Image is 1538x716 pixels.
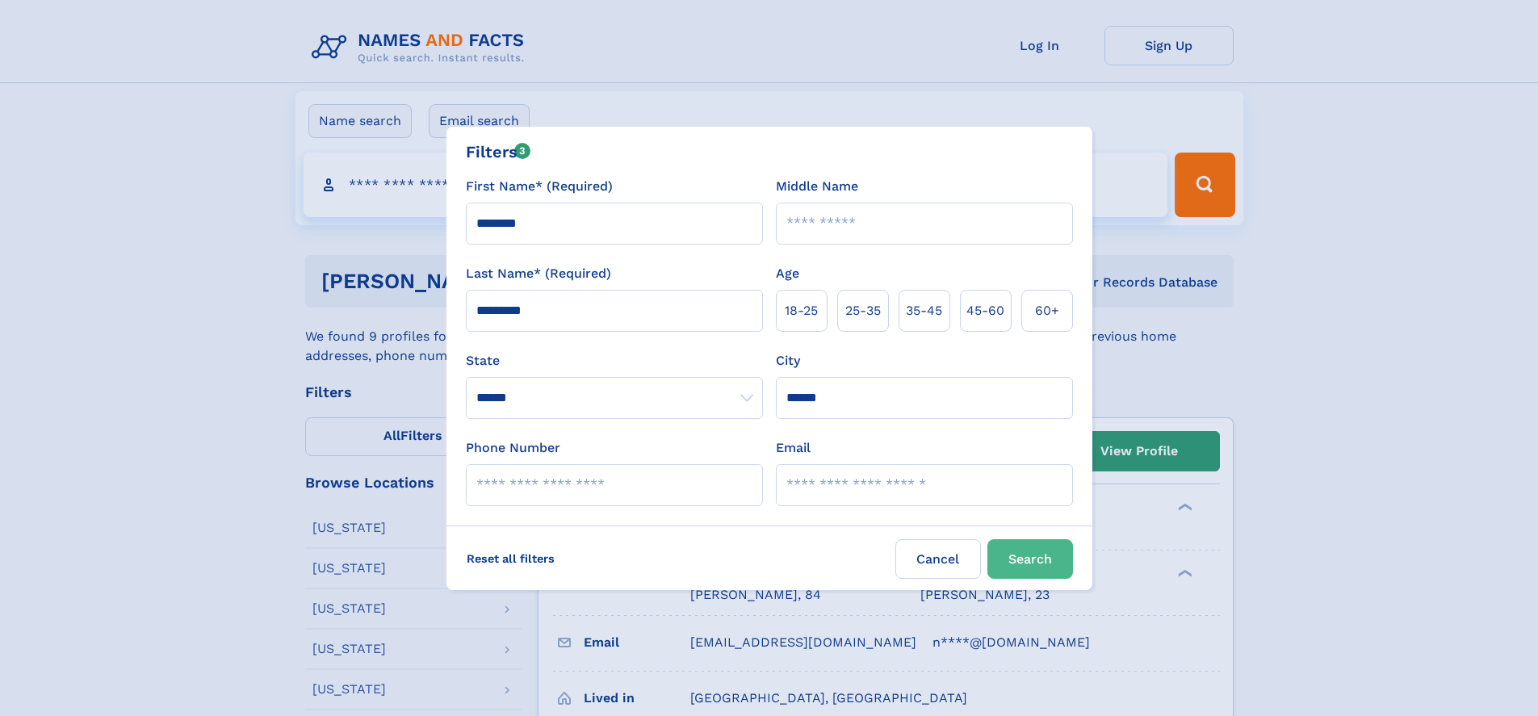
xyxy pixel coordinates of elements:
[845,301,881,320] span: 25‑35
[466,140,531,164] div: Filters
[466,264,611,283] label: Last Name* (Required)
[776,351,800,371] label: City
[776,264,799,283] label: Age
[776,438,811,458] label: Email
[466,438,560,458] label: Phone Number
[466,177,613,196] label: First Name* (Required)
[895,539,981,579] label: Cancel
[906,301,942,320] span: 35‑45
[466,351,763,371] label: State
[1035,301,1059,320] span: 60+
[785,301,818,320] span: 18‑25
[966,301,1004,320] span: 45‑60
[776,177,858,196] label: Middle Name
[456,539,565,578] label: Reset all filters
[987,539,1073,579] button: Search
